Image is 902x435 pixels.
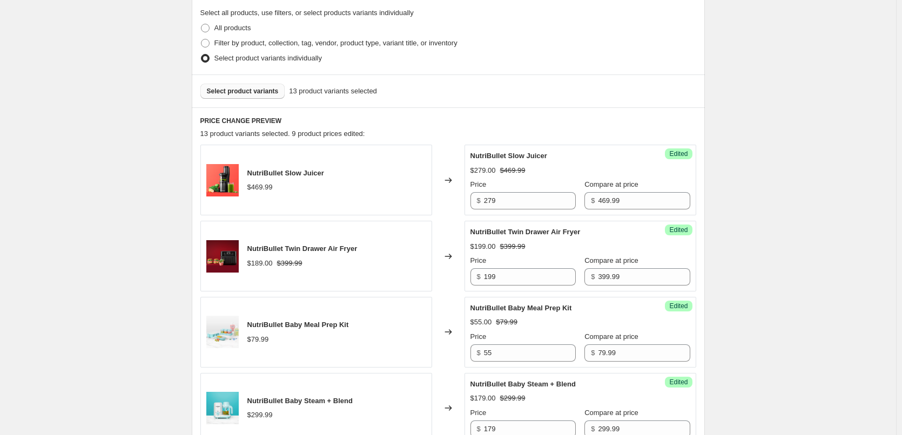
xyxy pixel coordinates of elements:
[584,256,638,264] span: Compare at price
[591,196,595,205] span: $
[591,425,595,433] span: $
[470,256,487,264] span: Price
[206,316,239,348] img: BabyS_B2_80x.png
[477,196,481,205] span: $
[470,241,496,252] div: $199.00
[591,273,595,281] span: $
[477,349,481,357] span: $
[496,317,517,328] strike: $79.99
[247,169,324,177] span: NutriBullet Slow Juicer
[200,130,365,138] span: 13 product variants selected. 9 product prices edited:
[200,9,414,17] span: Select all products, use filters, or select products variants individually
[214,24,251,32] span: All products
[470,180,487,188] span: Price
[669,149,688,158] span: Edited
[584,180,638,188] span: Compare at price
[247,397,353,405] span: NutriBullet Baby Steam + Blend
[470,393,496,404] div: $179.00
[500,165,526,176] strike: $469.99
[214,54,322,62] span: Select product variants individually
[247,258,273,269] div: $189.00
[669,378,688,386] span: Edited
[214,39,457,47] span: Filter by product, collection, tag, vendor, product type, variant title, or inventory
[470,380,576,388] span: NutriBullet Baby Steam + Blend
[591,349,595,357] span: $
[206,164,239,196] img: NB_Slow-Juicer_Hero_CoralBkgd_2000x2000_38034c76-c432-4389-ba85-2cbcbc6e3741_80x.jpg
[206,392,239,424] img: BabySteamandBlend2_80x.png
[477,425,481,433] span: $
[247,182,273,193] div: $469.99
[584,332,638,341] span: Compare at price
[470,152,547,160] span: NutriBullet Slow Juicer
[470,409,487,417] span: Price
[200,117,696,125] h6: PRICE CHANGE PREVIEW
[669,302,688,310] span: Edited
[500,393,526,404] strike: $299.99
[669,226,688,234] span: Edited
[207,87,279,96] span: Select product variants
[289,86,377,97] span: 13 product variants selected
[500,241,526,252] strike: $399.99
[470,165,496,176] div: $279.00
[277,258,302,269] strike: $399.99
[206,240,239,273] img: TwinDraw1_80x.png
[247,410,273,420] div: $299.99
[470,332,487,341] span: Price
[470,228,581,236] span: NutriBullet Twin Drawer Air Fryer
[200,84,285,99] button: Select product variants
[477,273,481,281] span: $
[247,334,269,345] div: $79.99
[247,321,349,329] span: NutriBullet Baby Meal Prep Kit
[470,317,492,328] div: $55.00
[247,244,358,253] span: NutriBullet Twin Drawer Air Fryer
[470,304,572,312] span: NutriBullet Baby Meal Prep Kit
[584,409,638,417] span: Compare at price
